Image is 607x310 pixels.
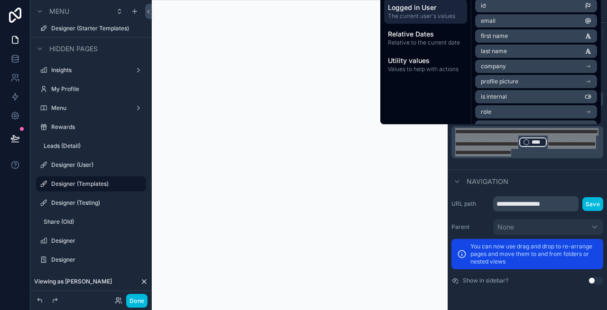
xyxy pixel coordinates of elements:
span: None [497,222,514,232]
span: Menu [49,7,69,16]
p: You can now use drag and drop to re-arrange pages and move them to and from folders or nested views [470,243,598,265]
span: Viewing as [PERSON_NAME] [34,278,112,285]
label: Designer [51,256,140,264]
span: Hidden pages [49,44,98,54]
label: Designer (Templates) [51,180,140,188]
span: Navigation [467,177,508,186]
div: scrollable content [451,126,603,158]
label: Share (Old) [44,218,140,226]
label: Designer (Starter Templates) [51,25,140,32]
span: Relative Dates [388,29,463,39]
label: Insights [51,66,127,74]
button: Done [126,294,147,308]
span: Relative to the current date [388,39,463,46]
label: My Profile [51,85,140,93]
label: Parent [451,223,489,231]
span: Values to help with actions [388,65,463,73]
span: Logged in User [388,3,463,12]
label: Rewards [51,123,140,131]
label: Show in sidebar? [463,277,508,284]
button: Save [582,197,603,211]
label: URL path [451,200,489,208]
label: Designer (User) [51,161,140,169]
label: Leads (Detail) [44,142,140,150]
label: Designer (Testing) [51,199,140,207]
span: The current user's values [388,12,463,20]
button: None [493,219,603,235]
label: Menu [51,104,127,112]
span: Utility values [388,56,463,65]
label: Designer [51,237,140,245]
